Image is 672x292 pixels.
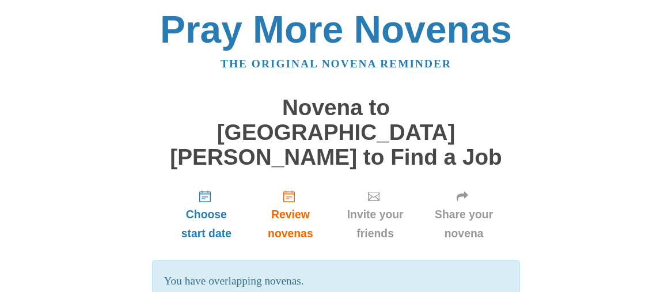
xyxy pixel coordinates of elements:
a: Choose start date [164,181,250,249]
span: Review novenas [261,205,320,243]
a: Invite your friends [332,181,419,249]
a: Share your novena [419,181,509,249]
h1: Novena to [GEOGRAPHIC_DATA][PERSON_NAME] to Find a Job [164,96,509,169]
span: Invite your friends [343,205,408,243]
a: The original novena reminder [221,58,451,70]
a: Pray More Novenas [160,8,512,51]
a: Review novenas [249,181,331,249]
span: Choose start date [175,205,238,243]
p: You have overlapping novenas. [164,272,508,291]
span: Share your novena [431,205,498,243]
